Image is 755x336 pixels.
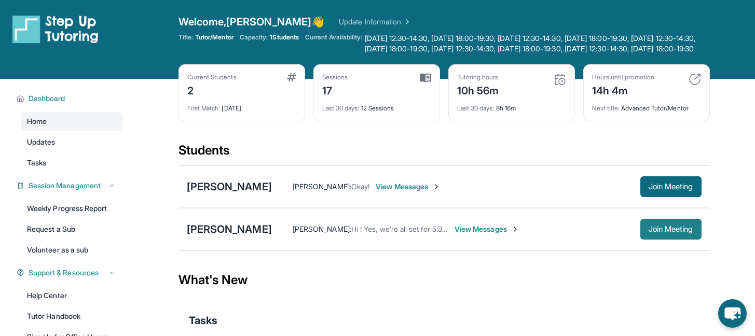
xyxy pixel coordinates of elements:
a: Tutor Handbook [21,307,122,326]
div: Sessions [322,73,348,81]
div: 2 [187,81,237,98]
span: Welcome, [PERSON_NAME] 👋 [179,15,325,29]
button: Join Meeting [640,219,702,240]
span: Tutor/Mentor [195,33,234,41]
span: Current Availability: [305,33,362,54]
a: Request a Sub [21,220,122,239]
button: Dashboard [24,93,116,104]
span: [PERSON_NAME] : [293,225,351,233]
span: 1 Students [270,33,299,41]
div: 12 Sessions [322,98,431,113]
span: Support & Resources [29,268,99,278]
img: card [420,73,431,82]
a: Weekly Progress Report [21,199,122,218]
div: Students [179,142,710,165]
a: Home [21,112,122,131]
span: Join Meeting [649,184,693,190]
img: card [689,73,701,86]
img: card [287,73,296,81]
img: Chevron Right [401,17,411,27]
button: Session Management [24,180,116,191]
img: card [554,73,566,86]
span: Home [27,116,47,127]
div: Hours until promotion [592,73,654,81]
div: 17 [322,81,348,98]
span: [DATE] 12:30-14:30, [DATE] 18:00-19:30, [DATE] 12:30-14:30, [DATE] 18:00-19:30, [DATE] 12:30-14:3... [365,33,710,54]
button: chat-button [718,299,747,328]
span: [PERSON_NAME] : [293,182,351,191]
a: Volunteer as a sub [21,241,122,259]
span: Hi ! Yes, we’re all set for 5:30 [DATE]. Looking forward to it! [351,225,544,233]
img: Chevron-Right [432,183,441,191]
span: View Messages [455,224,519,234]
span: Last 30 days : [457,104,495,112]
div: 14h 4m [592,81,654,98]
span: Next title : [592,104,620,112]
span: Last 30 days : [322,104,360,112]
a: Updates [21,133,122,151]
span: First Match : [187,104,221,112]
span: Updates [27,137,56,147]
button: Support & Resources [24,268,116,278]
button: Join Meeting [640,176,702,197]
img: Chevron-Right [511,225,519,233]
a: Help Center [21,286,122,305]
div: What's New [179,257,710,303]
div: Current Students [187,73,237,81]
div: [PERSON_NAME] [187,222,272,236]
img: logo [12,15,99,44]
div: Advanced Tutor/Mentor [592,98,701,113]
span: Title: [179,33,193,41]
div: [DATE] [187,98,296,113]
div: 10h 56m [457,81,499,98]
span: Capacity: [240,33,268,41]
span: View Messages [376,181,441,192]
div: [PERSON_NAME] [187,179,272,194]
span: Tasks [189,313,217,328]
div: 8h 16m [457,98,566,113]
div: Tutoring hours [457,73,499,81]
a: Tasks [21,153,122,172]
span: Tasks [27,158,46,168]
span: Okay! [351,182,369,191]
span: Dashboard [29,93,65,104]
a: Update Information [339,17,411,27]
span: Session Management [29,180,101,191]
span: Join Meeting [649,226,693,232]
